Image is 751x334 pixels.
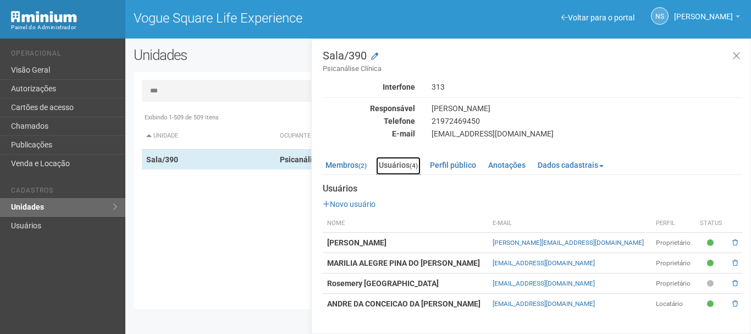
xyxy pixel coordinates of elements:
[423,103,750,113] div: [PERSON_NAME]
[561,13,634,22] a: Voltar para o portal
[11,11,77,23] img: Minium
[707,299,716,309] span: Ativo
[323,215,488,233] th: Nome
[142,113,735,123] div: Exibindo 1-509 de 509 itens
[314,82,423,92] div: Interfone
[371,51,378,62] a: Modificar a unidade
[485,157,528,173] a: Anotações
[423,82,750,92] div: 313
[323,157,369,173] a: Membros(2)
[327,299,481,308] strong: ANDRE DA CONCEICAO DA [PERSON_NAME]
[358,162,367,169] small: (2)
[493,239,644,247] a: [PERSON_NAME][EMAIL_ADDRESS][DOMAIN_NAME]
[323,184,742,194] strong: Usuários
[323,50,742,74] h3: Sala/390
[146,155,178,164] strong: Sala/390
[327,259,480,267] strong: MARILIA ALEGRE PINA DO [PERSON_NAME]
[651,215,696,233] th: Perfil
[707,279,716,288] span: Pendente
[327,279,439,288] strong: Rosemery [GEOGRAPHIC_DATA]
[493,280,595,287] a: [EMAIL_ADDRESS][DOMAIN_NAME]
[493,300,595,308] a: [EMAIL_ADDRESS][DOMAIN_NAME]
[314,129,423,139] div: E-mail
[314,116,423,126] div: Telefone
[134,47,378,63] h2: Unidades
[674,2,733,21] span: Nicolle Silva
[280,155,346,164] strong: Psicanálise Clínica
[651,294,696,314] td: Locatário
[323,64,742,74] small: Psicanálise Clínica
[651,253,696,273] td: Proprietário
[651,233,696,253] td: Proprietário
[11,23,117,32] div: Painel do Administrador
[134,11,430,25] h1: Vogue Square Life Experience
[707,238,716,248] span: Ativo
[275,123,521,150] th: Ocupante: activate to sort column ascending
[11,187,117,198] li: Cadastros
[323,200,375,209] a: Novo usuário
[427,157,479,173] a: Perfil público
[423,129,750,139] div: [EMAIL_ADDRESS][DOMAIN_NAME]
[651,7,669,25] a: NS
[488,215,651,233] th: E-mail
[410,162,418,169] small: (4)
[535,157,606,173] a: Dados cadastrais
[493,259,595,267] a: [EMAIL_ADDRESS][DOMAIN_NAME]
[11,50,117,61] li: Operacional
[314,103,423,113] div: Responsável
[142,123,276,150] th: Unidade: activate to sort column descending
[423,116,750,126] div: 21972469450
[707,259,716,268] span: Ativo
[376,157,421,175] a: Usuários(4)
[327,238,386,247] strong: [PERSON_NAME]
[674,14,740,23] a: [PERSON_NAME]
[651,273,696,294] td: Proprietário
[695,215,727,233] th: Status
